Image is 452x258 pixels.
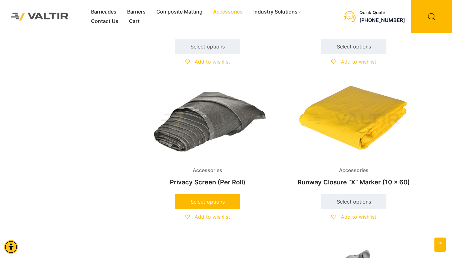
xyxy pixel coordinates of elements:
a: Add to wishlist [331,214,376,220]
a: call (888) 496-3625 [359,17,405,23]
span: Add to wishlist [195,59,230,65]
a: Add to wishlist [331,59,376,65]
img: Accessories [286,79,422,161]
div: Accessibility Menu [4,240,18,254]
a: AccessoriesPrivacy Screen (Per Roll) [140,79,275,189]
a: Select options for “Privacy Screen (Per Roll)” [175,194,240,209]
span: Add to wishlist [341,214,376,220]
a: Open this option [434,238,446,252]
a: Barriers [122,7,151,17]
h2: Runway Closure “X” Marker (10 x 60) [286,175,422,189]
a: Add to wishlist [185,59,230,65]
img: Accessories [140,79,275,161]
span: Add to wishlist [341,59,376,65]
a: Contact Us [86,17,124,26]
a: Cart [124,17,145,26]
a: Accessories [208,7,248,17]
img: Valtir Rentals [5,7,75,26]
span: Add to wishlist [195,214,230,220]
a: AccessoriesRunway Closure “X” Marker (10 x 60) [286,79,422,189]
a: Select options for “MegaDeck Pin Cam Lock” [175,39,240,54]
h2: Privacy Screen (Per Roll) [140,175,275,189]
a: Select options for “Panel Gate” [321,39,386,54]
span: Accessories [334,166,373,175]
a: Industry Solutions [248,7,307,17]
a: Add to wishlist [185,214,230,220]
span: Accessories [188,166,227,175]
div: Quick Quote [359,10,405,15]
a: Barricades [86,7,122,17]
a: Composite Matting [151,7,208,17]
a: Select options for “Runway Closure “X” Marker (10 x 60)” [321,194,386,209]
